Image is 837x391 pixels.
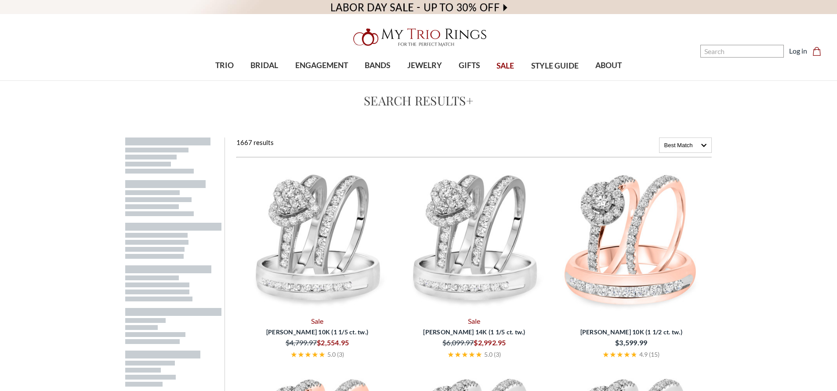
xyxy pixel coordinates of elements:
[243,23,594,51] a: My Trio Rings
[207,51,242,80] a: TRIO
[595,60,622,71] span: ABOUT
[420,80,429,81] button: submenu toggle
[260,80,269,81] button: submenu toggle
[465,80,474,81] button: submenu toggle
[220,80,229,81] button: submenu toggle
[812,47,821,56] svg: cart.cart_preview
[373,80,382,81] button: submenu toggle
[496,60,514,72] span: SALE
[531,60,579,72] span: STYLE GUIDE
[348,23,489,51] img: My Trio Rings
[459,60,480,71] span: GIFTS
[365,60,390,71] span: BANDS
[812,46,826,56] a: Cart with 0 items
[317,80,326,81] button: submenu toggle
[215,60,234,71] span: TRIO
[604,80,613,81] button: submenu toggle
[356,51,399,80] a: BANDS
[250,60,278,71] span: BRIDAL
[108,91,730,110] h1: Search Results+
[287,51,356,80] a: ENGAGEMENT
[587,51,630,80] a: ABOUT
[700,45,784,58] input: Search
[789,46,807,56] a: Log in
[242,51,286,80] a: BRIDAL
[399,51,450,80] a: JEWELRY
[522,52,587,80] a: STYLE GUIDE
[488,52,522,80] a: SALE
[450,51,488,80] a: GIFTS
[295,60,348,71] span: ENGAGEMENT
[407,60,442,71] span: JEWELRY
